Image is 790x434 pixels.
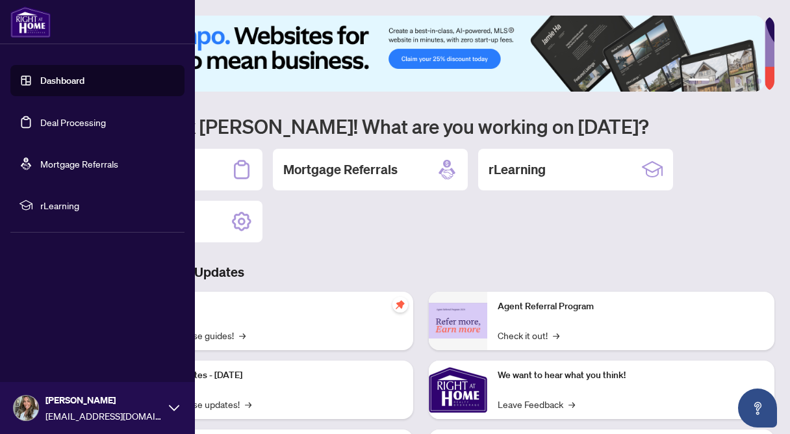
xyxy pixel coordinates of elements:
img: Profile Icon [14,396,38,420]
button: 2 [715,79,720,84]
p: We want to hear what you think! [498,368,764,383]
button: 6 [756,79,761,84]
button: 3 [725,79,730,84]
span: → [553,328,559,342]
p: Platform Updates - [DATE] [136,368,403,383]
img: Agent Referral Program [429,303,487,338]
a: Check it out!→ [498,328,559,342]
a: Deal Processing [40,116,106,128]
a: Mortgage Referrals [40,158,118,170]
a: Dashboard [40,75,84,86]
p: Agent Referral Program [498,300,764,314]
span: → [239,328,246,342]
h2: rLearning [489,160,546,179]
button: 1 [689,79,709,84]
h3: Brokerage & Industry Updates [68,263,774,281]
span: rLearning [40,198,175,212]
img: We want to hear what you think! [429,361,487,419]
span: [EMAIL_ADDRESS][DOMAIN_NAME] [45,409,162,423]
a: Leave Feedback→ [498,397,575,411]
img: logo [10,6,51,38]
button: Open asap [738,389,777,428]
span: → [568,397,575,411]
h1: Welcome back [PERSON_NAME]! What are you working on [DATE]? [68,114,774,138]
button: 4 [735,79,741,84]
span: pushpin [392,297,408,313]
span: [PERSON_NAME] [45,393,162,407]
button: 5 [746,79,751,84]
p: Self-Help [136,300,403,314]
img: Slide 0 [68,16,765,92]
span: → [245,397,251,411]
h2: Mortgage Referrals [283,160,398,179]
